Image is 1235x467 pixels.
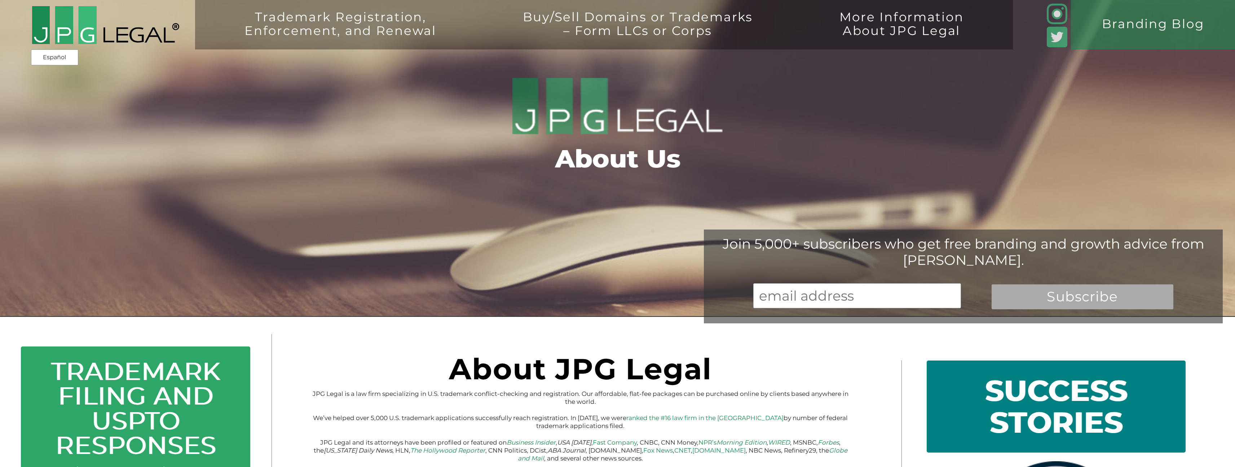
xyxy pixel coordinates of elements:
a: Forbes [818,439,839,446]
em: Morning Edition [716,439,767,446]
a: [DOMAIN_NAME] [692,447,746,454]
em: ABA Journal [548,447,586,454]
a: ranked the #16 law firm in the [GEOGRAPHIC_DATA] [626,414,784,422]
input: email address [753,283,961,308]
img: 2016-logo-black-letters-3-r.png [31,5,179,45]
a: Globe and Mail [518,447,847,462]
div: Join 5,000+ subscribers who get free branding and growth advice from [PERSON_NAME]. [704,236,1223,268]
a: Fast Company [593,439,637,446]
a: Fox News [643,447,673,454]
a: CNET [674,447,691,454]
a: Trademark Registration,Enforcement, and Renewal [207,10,473,60]
a: Buy/Sell Domains or Trademarks– Form LLCs or Corps [486,10,790,60]
a: More InformationAbout JPG Legal [802,10,1001,60]
p: JPG Legal is a law firm specializing in U.S. trademark conflict-checking and registration. Our af... [309,390,852,406]
p: We’ve helped over 5,000 U.S. trademark applications successfully reach registration. In [DATE], w... [309,414,852,430]
h1: About JPG Legal [309,361,852,381]
a: The Hollywood Reporter [410,447,485,454]
img: glyph-logo_May2016-green3-90.png [1047,4,1067,24]
p: JPG Legal and its attorneys have been profiled or featured on , , , CNBC, CNN Money, , , MSNBC, ,... [309,438,852,462]
a: WIRED [768,439,790,446]
a: Business Insider [507,439,556,446]
a: NPR’sMorning Edition [698,439,767,446]
em: USA [DATE] [557,439,591,446]
em: [US_STATE] Daily News [324,447,392,454]
img: Twitter_Social_Icon_Rounded_Square_Color-mid-green3-90.png [1047,27,1067,47]
a: Español [33,51,76,64]
a: Trademark Filing and USPTO Responses [51,356,220,461]
input: Subscribe [992,284,1173,309]
h1: SUCCESS STORIES [939,373,1173,440]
